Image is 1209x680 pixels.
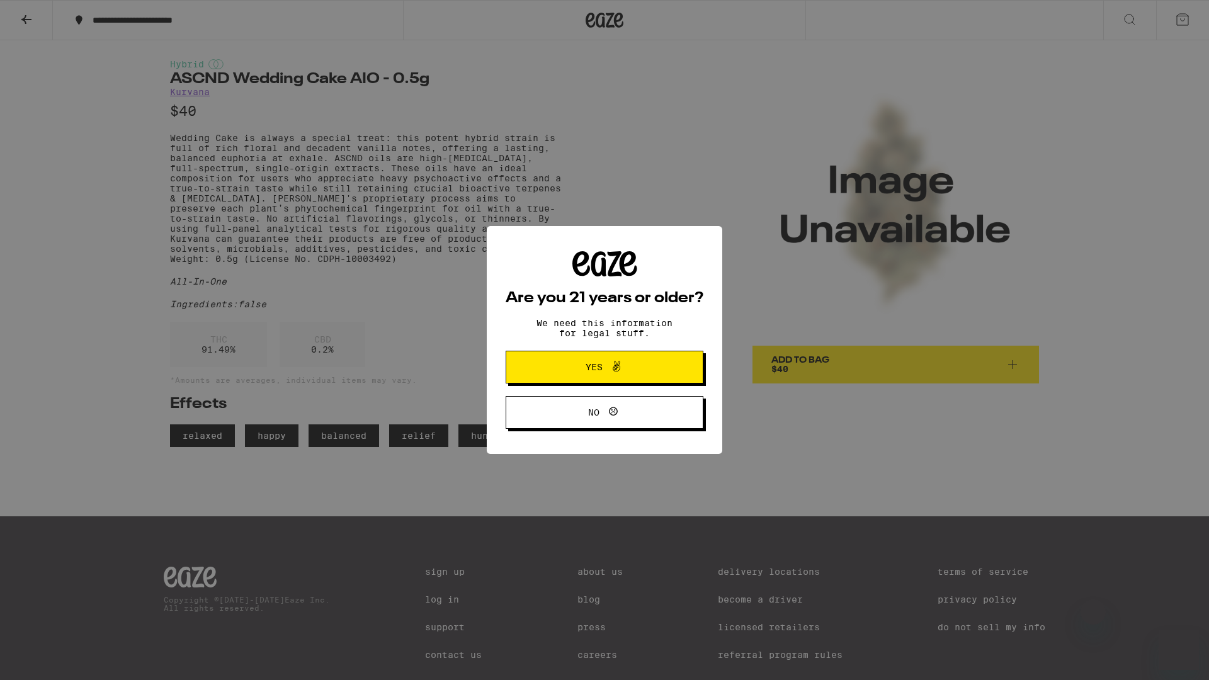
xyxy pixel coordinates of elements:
[588,408,599,417] span: No
[506,291,703,306] h2: Are you 21 years or older?
[586,363,603,371] span: Yes
[506,396,703,429] button: No
[1159,630,1199,670] iframe: Button to launch messaging window
[506,351,703,383] button: Yes
[1081,599,1106,625] iframe: Close message
[526,318,683,338] p: We need this information for legal stuff.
